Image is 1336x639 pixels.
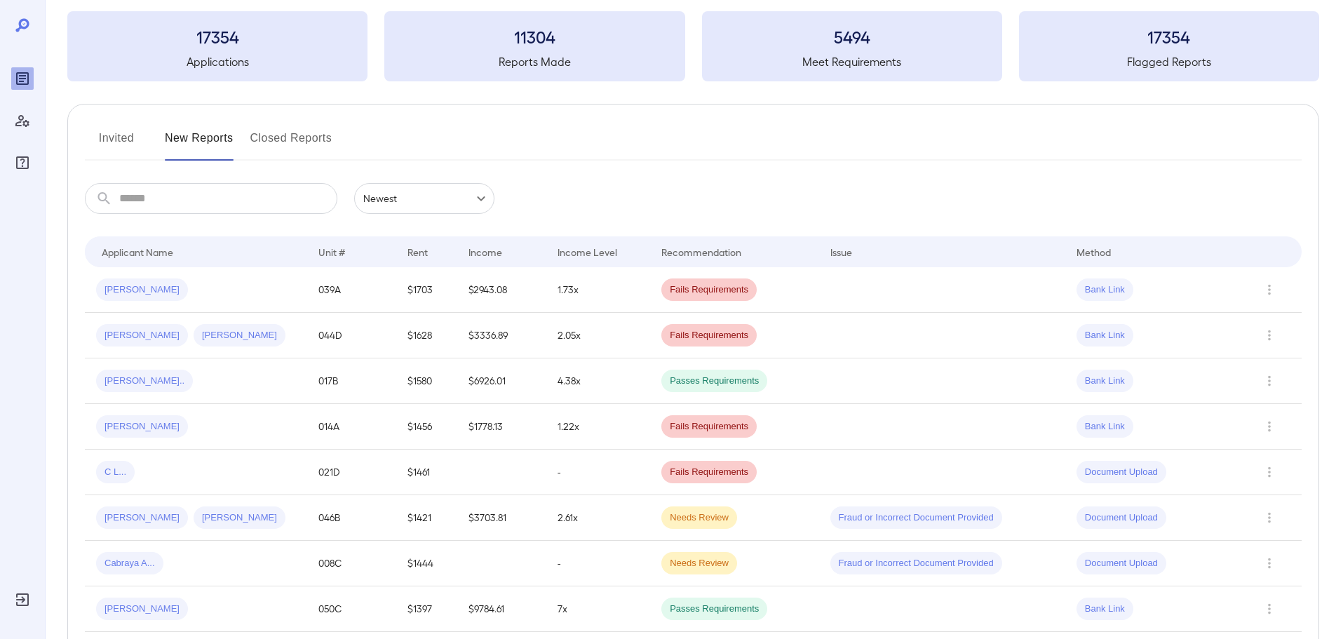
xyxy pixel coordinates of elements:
[830,557,1002,570] span: Fraud or Incorrect Document Provided
[1258,370,1281,392] button: Row Actions
[96,375,193,388] span: [PERSON_NAME]..
[546,450,650,495] td: -
[546,404,650,450] td: 1.22x
[661,557,737,570] span: Needs Review
[1258,598,1281,620] button: Row Actions
[702,53,1002,70] h5: Meet Requirements
[307,358,396,404] td: 017B
[457,313,546,358] td: $3336.89
[67,53,367,70] h5: Applications
[661,420,757,433] span: Fails Requirements
[67,25,367,48] h3: 17354
[384,25,684,48] h3: 11304
[457,358,546,404] td: $6926.01
[1077,243,1111,260] div: Method
[11,67,34,90] div: Reports
[1258,552,1281,574] button: Row Actions
[307,541,396,586] td: 008C
[661,603,767,616] span: Passes Requirements
[250,127,332,161] button: Closed Reports
[1077,329,1133,342] span: Bank Link
[546,267,650,313] td: 1.73x
[661,375,767,388] span: Passes Requirements
[546,495,650,541] td: 2.61x
[558,243,617,260] div: Income Level
[96,466,135,479] span: C L...
[318,243,345,260] div: Unit #
[102,243,173,260] div: Applicant Name
[396,358,457,404] td: $1580
[194,329,285,342] span: [PERSON_NAME]
[830,243,853,260] div: Issue
[468,243,502,260] div: Income
[194,511,285,525] span: [PERSON_NAME]
[1019,25,1319,48] h3: 17354
[307,495,396,541] td: 046B
[96,329,188,342] span: [PERSON_NAME]
[307,404,396,450] td: 014A
[96,511,188,525] span: [PERSON_NAME]
[661,466,757,479] span: Fails Requirements
[457,586,546,632] td: $9784.61
[1258,506,1281,529] button: Row Actions
[307,450,396,495] td: 021D
[11,588,34,611] div: Log Out
[307,586,396,632] td: 050C
[396,541,457,586] td: $1444
[11,109,34,132] div: Manage Users
[396,450,457,495] td: $1461
[1077,511,1166,525] span: Document Upload
[307,267,396,313] td: 039A
[11,152,34,174] div: FAQ
[1077,283,1133,297] span: Bank Link
[384,53,684,70] h5: Reports Made
[396,404,457,450] td: $1456
[830,511,1002,525] span: Fraud or Incorrect Document Provided
[96,283,188,297] span: [PERSON_NAME]
[67,11,1319,81] summary: 17354Applications11304Reports Made5494Meet Requirements17354Flagged Reports
[546,586,650,632] td: 7x
[307,313,396,358] td: 044D
[396,313,457,358] td: $1628
[457,495,546,541] td: $3703.81
[85,127,148,161] button: Invited
[457,267,546,313] td: $2943.08
[407,243,430,260] div: Rent
[661,243,741,260] div: Recommendation
[661,329,757,342] span: Fails Requirements
[1077,603,1133,616] span: Bank Link
[1258,415,1281,438] button: Row Actions
[457,404,546,450] td: $1778.13
[354,183,494,214] div: Newest
[396,495,457,541] td: $1421
[96,420,188,433] span: [PERSON_NAME]
[1077,466,1166,479] span: Document Upload
[1258,278,1281,301] button: Row Actions
[96,603,188,616] span: [PERSON_NAME]
[546,358,650,404] td: 4.38x
[1077,420,1133,433] span: Bank Link
[1077,557,1166,570] span: Document Upload
[661,511,737,525] span: Needs Review
[96,557,163,570] span: Cabraya A...
[1019,53,1319,70] h5: Flagged Reports
[702,25,1002,48] h3: 5494
[546,541,650,586] td: -
[396,267,457,313] td: $1703
[1077,375,1133,388] span: Bank Link
[1258,461,1281,483] button: Row Actions
[1258,324,1281,347] button: Row Actions
[165,127,234,161] button: New Reports
[546,313,650,358] td: 2.05x
[396,586,457,632] td: $1397
[661,283,757,297] span: Fails Requirements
